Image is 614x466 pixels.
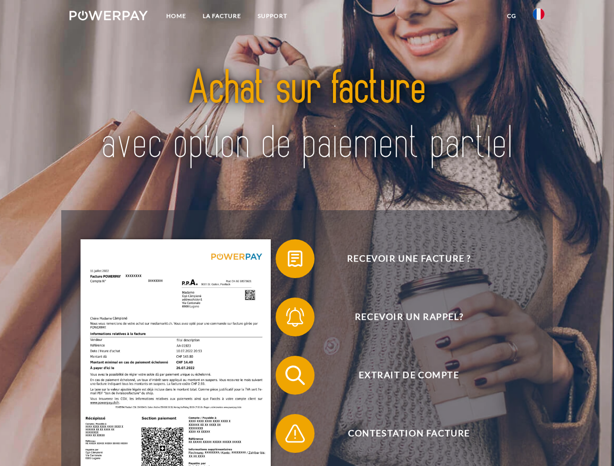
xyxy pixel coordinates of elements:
[290,239,528,278] span: Recevoir une facture ?
[70,11,148,20] img: logo-powerpay-white.svg
[276,356,528,395] button: Extrait de compte
[276,414,528,453] button: Contestation Facture
[283,305,307,329] img: qb_bell.svg
[283,247,307,271] img: qb_bill.svg
[93,47,521,186] img: title-powerpay_fr.svg
[194,7,249,25] a: LA FACTURE
[158,7,194,25] a: Home
[290,298,528,336] span: Recevoir un rappel?
[283,421,307,446] img: qb_warning.svg
[283,363,307,387] img: qb_search.svg
[276,298,528,336] button: Recevoir un rappel?
[533,8,544,20] img: fr
[290,414,528,453] span: Contestation Facture
[249,7,296,25] a: Support
[276,239,528,278] button: Recevoir une facture ?
[290,356,528,395] span: Extrait de compte
[499,7,525,25] a: CG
